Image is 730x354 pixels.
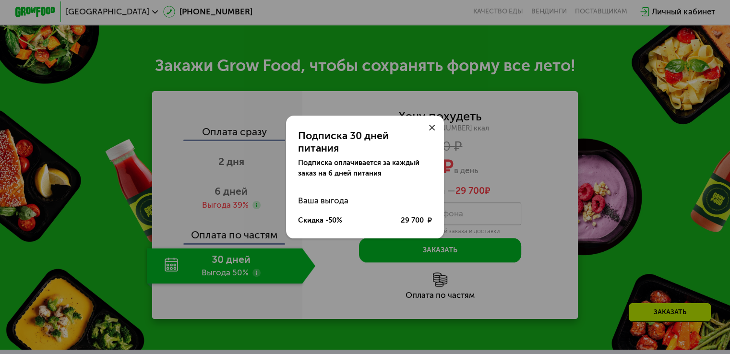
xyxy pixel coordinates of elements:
[298,215,342,225] div: Скидка -50%
[298,130,432,154] div: Подписка 30 дней питания
[428,215,432,225] span: ₽
[400,215,431,225] div: 29 700
[298,158,432,178] div: Подписка оплачивается за каждый заказ на 6 дней питания
[298,190,432,211] div: Ваша выгода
